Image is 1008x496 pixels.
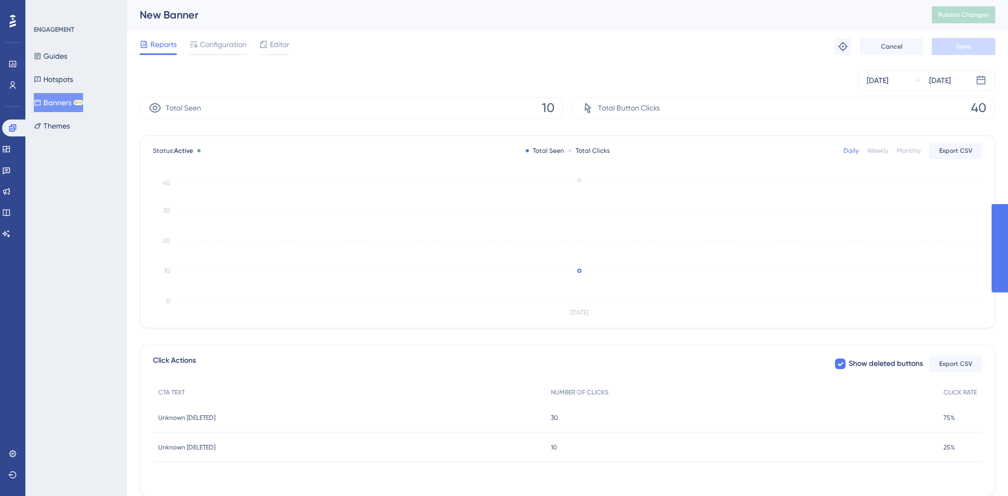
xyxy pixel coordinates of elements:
[166,102,201,114] span: Total Seen
[74,100,83,105] div: BETA
[939,146,973,155] span: Export CSV
[140,7,905,22] div: New Banner
[34,47,67,66] button: Guides
[939,360,973,368] span: Export CSV
[598,102,660,114] span: Total Button Clicks
[860,38,923,55] button: Cancel
[929,74,951,87] div: [DATE]
[849,357,923,370] span: Show deleted buttons
[166,297,170,305] tspan: 0
[551,414,558,422] span: 30
[34,70,73,89] button: Hotspots
[34,93,83,112] button: BannersBETA
[971,99,986,116] span: 40
[929,355,982,372] button: Export CSV
[551,443,557,452] span: 10
[867,146,888,155] div: Weekly
[162,179,170,187] tspan: 40
[938,11,989,19] span: Publish Changes
[542,99,555,116] span: 10
[163,207,170,214] tspan: 30
[34,25,74,34] div: ENGAGEMENT
[897,146,921,155] div: Monthly
[164,267,170,274] tspan: 10
[932,6,995,23] button: Publish Changes
[158,414,215,422] span: Unknown [DELETED]
[34,116,70,135] button: Themes
[943,388,977,397] span: CLICK RATE
[843,146,859,155] div: Daily
[568,146,610,155] div: Total Clicks
[570,309,588,316] tspan: [DATE]
[551,388,609,397] span: NUMBER OF CLICKS
[153,354,196,373] span: Click Actions
[270,38,289,51] span: Editor
[525,146,564,155] div: Total Seen
[932,38,995,55] button: Save
[200,38,247,51] span: Configuration
[929,142,982,159] button: Export CSV
[964,454,995,486] iframe: UserGuiding AI Assistant Launcher
[943,414,955,422] span: 75%
[867,74,888,87] div: [DATE]
[158,443,215,452] span: Unknown [DELETED]
[163,237,170,244] tspan: 20
[943,443,955,452] span: 25%
[153,146,193,155] span: Status:
[956,42,971,51] span: Save
[158,388,185,397] span: CTA TEXT
[174,147,193,154] span: Active
[150,38,177,51] span: Reports
[881,42,903,51] span: Cancel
